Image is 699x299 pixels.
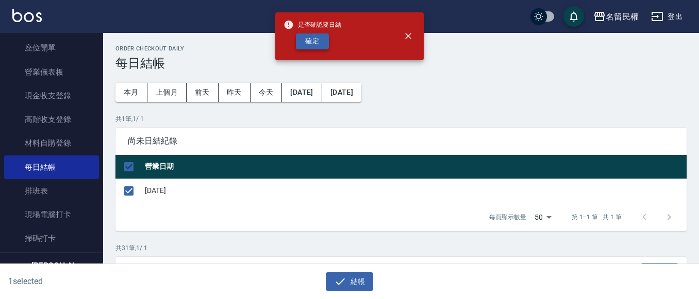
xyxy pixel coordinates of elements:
p: 共 1 筆, 1 / 1 [115,114,687,124]
td: [DATE] [142,179,687,203]
button: save [563,6,584,27]
p: 每頁顯示數量 [489,213,526,222]
button: close [397,25,420,47]
span: 是否確認要日結 [284,20,341,30]
a: 高階收支登錄 [4,108,99,131]
a: 座位開單 [4,36,99,60]
button: [DATE] [322,83,361,102]
h6: 1 selected [8,275,173,288]
button: 確定 [296,33,329,49]
a: 材料自購登錄 [4,131,99,155]
button: 前天 [187,83,219,102]
a: 每日結帳 [4,155,99,179]
a: 掃碼打卡 [4,226,99,250]
div: 名留民權 [606,10,639,23]
a: 現金收支登錄 [4,84,99,108]
a: 營業儀表板 [4,60,99,84]
button: 今天 [251,83,282,102]
h3: 每日結帳 [115,56,687,71]
a: 排班表 [4,179,99,203]
p: 第 1–1 筆 共 1 筆 [572,213,622,222]
button: 結帳 [326,272,374,291]
span: 尚未日結紀錄 [128,136,674,146]
img: Logo [12,9,42,22]
th: 營業日期 [142,155,687,179]
button: 本月 [115,83,147,102]
button: 上個月 [147,83,187,102]
h2: Order checkout daily [115,45,687,52]
button: 名留民權 [589,6,643,27]
p: 共 31 筆, 1 / 1 [115,243,687,253]
button: 登出 [647,7,687,26]
button: [DATE] [282,83,322,102]
button: 昨天 [219,83,251,102]
div: 50 [530,203,555,231]
h5: [PERSON_NAME]蓤 [31,261,84,282]
a: 現場電腦打卡 [4,203,99,226]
